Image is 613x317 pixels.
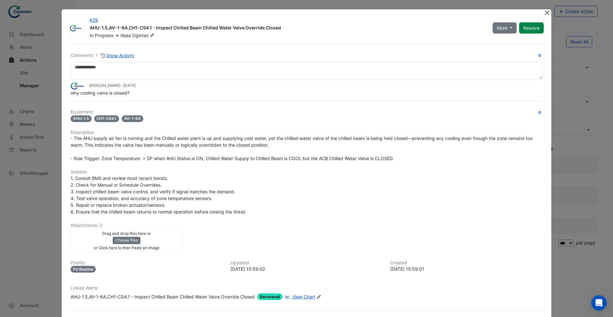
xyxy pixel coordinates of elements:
[316,295,321,299] fa-icon: Edit Linked Alerts
[257,293,283,300] span: Recovered
[543,9,550,16] button: Close
[113,237,140,244] button: Choose files
[71,130,542,135] h6: Description
[390,260,542,266] h6: Created
[71,169,542,175] h6: Solution
[71,82,87,89] img: Caverion
[284,293,315,300] a: View Chart
[71,135,534,161] span: - The AHU supply air fan is running and the Chilled water plant is up and supplying cold water, y...
[231,260,383,266] h6: Updated
[122,115,143,122] span: AV-1-6A
[70,25,84,31] img: Caverion
[519,22,544,34] button: Resolve
[94,115,119,122] span: CH1-CS4.1
[100,52,135,59] button: Show Activity
[90,17,98,23] a: K29
[71,52,135,59] div: Comments: 1
[497,25,507,31] span: More
[71,266,96,273] div: P3 Routine
[71,175,246,214] span: 1. Consult BMS and review most recent trends. 2. Check for Manual or Schedule Overrides. 3. Inspe...
[120,33,131,38] span: Vejas
[123,83,136,88] span: 2025-08-08 15:59:02
[132,32,156,39] span: Ogintas
[71,223,542,228] h6: Attachments: 0
[115,33,119,38] span: ->
[390,266,542,272] div: [DATE] 15:59:01
[71,293,255,300] div: AHU-1.5,AV-1-6A,CH1-CS4.1 - Inspect Chilled Beam Chilled Water Valve Override Closed
[89,83,136,89] small: [PERSON_NAME] -
[71,115,92,122] span: AHU-1.5
[71,285,542,291] h6: Linked Alerts
[493,22,517,34] button: More
[90,33,113,38] span: In Progress
[90,25,485,32] div: AHU-1.5,AV-1-6A,CH1-CS4.1 - Inspect Chilled Beam Chilled Water Valve Override Closed
[71,260,223,266] h6: Priority
[591,295,607,311] div: Open Intercom Messenger
[102,231,151,236] small: Drag and drop files here or
[231,266,383,272] div: [DATE] 15:59:02
[71,109,542,115] h6: Equipment
[292,294,315,299] span: View Chart
[71,90,130,96] span: why cooling valve is closed?
[94,245,159,250] small: or Click here to then Paste an image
